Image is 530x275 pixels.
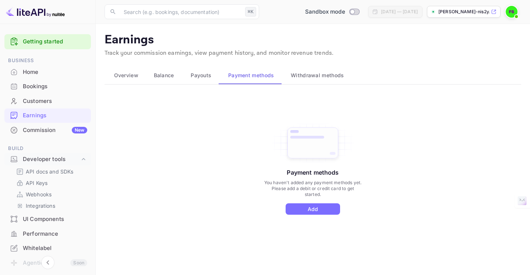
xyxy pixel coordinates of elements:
span: Payment methods [228,71,274,80]
p: API docs and SDKs [26,168,74,175]
div: Whitelabel [4,241,91,256]
button: Collapse navigation [41,256,54,269]
div: UI Components [4,212,91,226]
a: Webhooks [16,190,85,198]
img: LiteAPI logo [6,6,65,18]
p: Track your commission earnings, view payment history, and monitor revenue trends. [105,49,521,58]
a: Bookings [4,79,91,93]
div: New [72,127,87,133]
div: Earnings [23,111,87,120]
a: Integrations [16,202,85,210]
a: CommissionNew [4,123,91,137]
div: Switch to Production mode [302,8,362,16]
div: Developer tools [4,153,91,166]
span: Sandbox mode [305,8,345,16]
span: Payouts [191,71,211,80]
span: Build [4,144,91,153]
div: Commission [23,126,87,135]
div: Home [4,65,91,79]
div: UI Components [23,215,87,224]
a: Customers [4,94,91,108]
a: UI Components [4,212,91,226]
div: Whitelabel [23,244,87,253]
div: ⌘K [245,7,256,17]
a: Whitelabel [4,241,91,255]
div: Customers [4,94,91,108]
p: Webhooks [26,190,52,198]
a: Earnings [4,108,91,122]
div: Developer tools [23,155,80,164]
p: Payment methods [287,168,339,177]
span: Overview [114,71,138,80]
div: Integrations [13,200,88,211]
div: scrollable auto tabs example [105,67,521,84]
p: Integrations [26,202,55,210]
div: API docs and SDKs [13,166,88,177]
div: Bookings [23,82,87,91]
p: Earnings [105,33,521,47]
div: CommissionNew [4,123,91,137]
p: API Keys [26,179,47,187]
div: Bookings [4,79,91,94]
p: [PERSON_NAME]-nis2y.nui... [438,8,490,15]
a: Getting started [23,37,87,46]
div: Webhooks [13,189,88,200]
span: Balance [154,71,174,80]
a: API Keys [16,179,85,187]
a: Home [4,65,91,79]
p: You haven't added any payment methods yet. Please add a debit or credit card to get started. [263,180,362,197]
div: Getting started [4,34,91,49]
img: Add Card [268,122,358,164]
span: Business [4,57,91,65]
div: Customers [23,97,87,106]
img: Frank Sieben [506,6,517,18]
div: Performance [23,230,87,238]
a: API docs and SDKs [16,168,85,175]
span: Withdrawal methods [291,71,344,80]
button: Add [286,203,340,215]
div: [DATE] — [DATE] [381,8,418,15]
div: API Keys [13,178,88,188]
input: Search (e.g. bookings, documentation) [119,4,242,19]
div: Home [23,68,87,76]
div: Earnings [4,108,91,123]
a: Performance [4,227,91,240]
